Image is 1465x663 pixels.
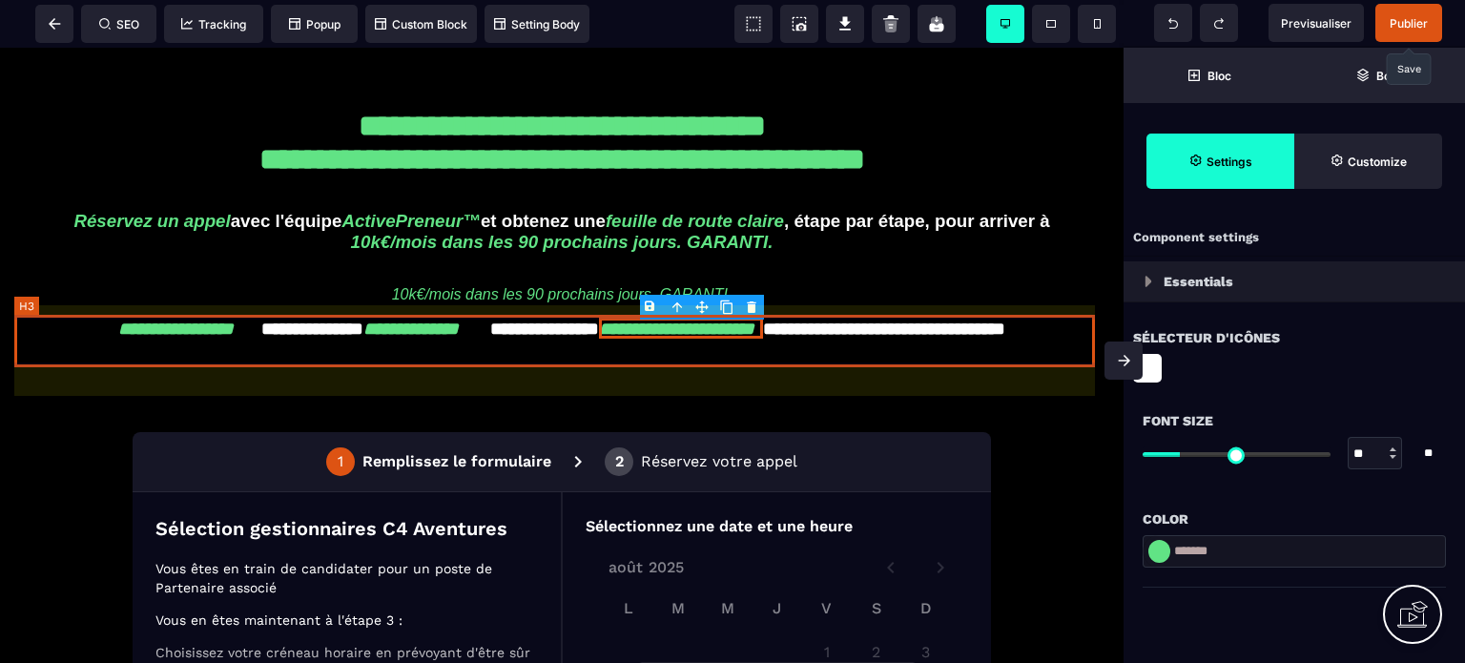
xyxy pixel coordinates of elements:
span: Numéro de téléphone [141,285,284,300]
span: Open Style Manager [1294,134,1442,189]
span: SEO [99,17,139,31]
strong: Body [1376,69,1404,83]
div: 1 [323,60,329,75]
span: Screenshot [780,5,818,43]
strong: Settings [1207,155,1252,169]
p: Essentials [1164,270,1233,293]
span: Settings [1146,134,1294,189]
p: Réservez votre appel [627,56,783,79]
span: View components [734,5,773,43]
span: Tracking [181,17,246,31]
h3: avec l'équipe et obtenez une , étape par étape, pour arriver à [14,158,1109,210]
span: Preview [1269,4,1364,42]
i: Réservez un appel [73,163,230,184]
i: 10k€/mois dans les 90 prochains jours. GARANTI. [351,184,774,205]
span: (Choix unique) [302,596,392,611]
img: loading [1145,276,1152,287]
p: Choisissez votre créneau horaire en prévoyant d'être sûr d'être disponible à ce moment précis dan... [141,249,518,325]
p: Sélectionnez une date et une heure [571,121,954,144]
span: 1. Quel montant seriez-vous prêt à investir pour démarrer cet accompagnement ? [141,576,528,611]
span: Email [141,447,177,463]
span: Nom de famille [340,367,441,383]
strong: Customize [1348,155,1407,169]
div: Sélecteur d'icônes [1133,326,1455,349]
span: Font Size [1143,409,1213,432]
span: Custom Block [375,17,467,31]
p: Vous êtes en train de candidater pour un poste de Partenaire associé [141,165,518,203]
span: Publier [1390,16,1428,31]
p: Vous en êtes maintenant à l'étape 3 : [141,217,518,236]
label: Moins de 3 000€ [131,613,524,650]
span: Open Layer Manager [1294,48,1465,103]
div: Color [1143,508,1446,530]
strong: Bloc [1207,69,1231,83]
p: Remplissez le formulaire [348,56,537,79]
span: Previsualiser [1281,16,1352,31]
i: 10k€/mois dans les 90 prochains jours. GARANTI. [392,238,732,256]
div: Component settings [1124,219,1465,257]
span: Popup [289,17,340,31]
span: Open Blocks [1124,48,1294,103]
div: France: + 33 [146,315,184,345]
p: Pour voir les créneaux horaires disponibles, veuillez renseigner vos informations [636,285,890,345]
p: Sélection gestionnaires C4 Aventures [141,121,493,148]
i: ActivePreneur™ [341,163,481,184]
p: Questions [141,533,524,559]
i: feuille de route claire [606,163,784,184]
div: 2 [601,60,609,75]
span: Prénom [141,367,192,383]
span: Setting Body [494,17,580,31]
